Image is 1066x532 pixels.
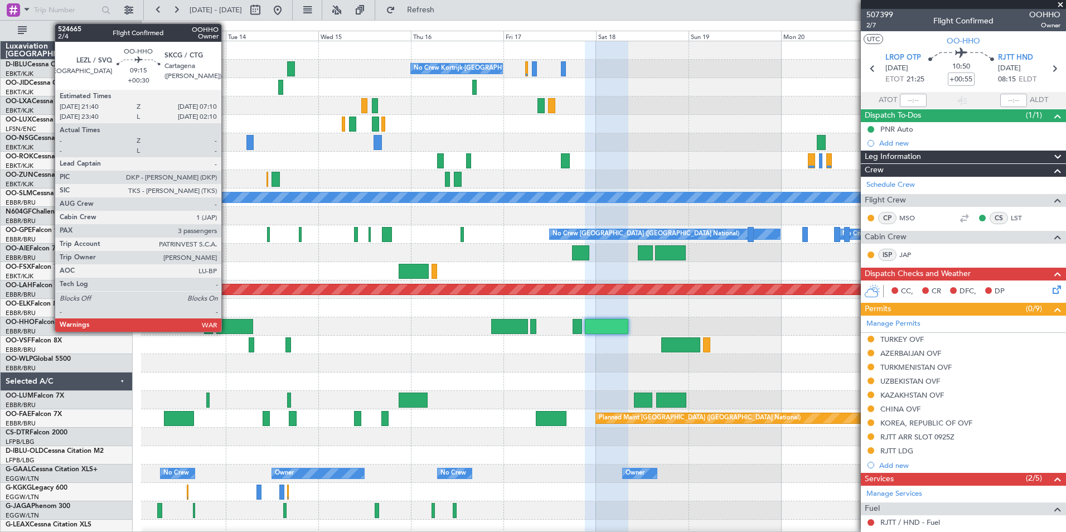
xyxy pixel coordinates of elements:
a: EBKT/KJK [6,162,33,170]
a: EBKT/KJK [6,88,33,96]
a: G-GAALCessna Citation XLS+ [6,466,98,473]
span: OO-LUX [6,117,32,123]
a: EBKT/KJK [6,107,33,115]
a: Manage Permits [866,318,920,330]
div: RJTT LDG [880,446,913,456]
a: EGGW/LTN [6,511,39,520]
span: Owner [1029,21,1060,30]
a: LST [1011,213,1036,223]
a: EBBR/BRU [6,199,36,207]
span: All Aircraft [29,27,118,35]
a: EBBR/BRU [6,309,36,317]
div: KOREA, REPUBLIC OF OVF [880,418,972,428]
a: OO-LUMFalcon 7X [6,393,64,399]
span: OO-VSF [6,337,31,344]
a: OO-NSGCessna Citation CJ4 [6,135,95,142]
span: ATOT [879,95,897,106]
a: CS-DTRFalcon 2000 [6,429,67,436]
div: CS [990,212,1008,224]
a: OO-AIEFalcon 7X [6,245,60,252]
span: ETOT [885,74,904,85]
a: EGGW/LTN [6,475,39,483]
span: Refresh [398,6,444,14]
span: Crew [865,164,884,177]
a: OO-HHOFalcon 8X [6,319,65,326]
a: RJTT / HND - Fuel [880,518,940,527]
div: Sun 19 [689,31,781,41]
button: UTC [864,34,883,44]
span: OO-LAH [6,282,32,289]
span: ELDT [1019,74,1036,85]
span: OO-HHO [947,35,980,47]
a: EBBR/BRU [6,217,36,225]
div: UZBEKISTAN OVF [880,376,940,386]
div: RJTT ARR SLOT 0925Z [880,432,954,442]
div: CHINA OVF [880,404,920,414]
span: ALDT [1030,95,1048,106]
span: OO-AIE [6,245,30,252]
a: EBKT/KJK [6,272,33,280]
span: N604GF [6,209,32,215]
a: EBBR/BRU [6,401,36,409]
div: AZERBAIJAN OVF [880,349,941,358]
a: EBBR/BRU [6,346,36,354]
a: OO-VSFFalcon 8X [6,337,62,344]
span: OO-ZUN [6,172,33,178]
input: Trip Number [34,2,98,18]
div: Flight Confirmed [933,15,994,27]
div: PNR Auto [880,124,913,134]
a: EBBR/BRU [6,419,36,428]
span: OOHHO [1029,9,1060,21]
div: Add new [879,138,1060,148]
span: Leg Information [865,151,921,163]
a: EGGW/LTN [6,493,39,501]
div: ISP [878,249,897,261]
span: 2/7 [866,21,893,30]
div: Wed 15 [318,31,411,41]
span: G-KGKG [6,485,32,491]
span: G-JAGA [6,503,31,510]
div: Mon 13 [134,31,226,41]
span: Services [865,473,894,486]
button: All Aircraft [12,22,121,40]
a: LFPB/LBG [6,456,35,465]
a: EBKT/KJK [6,70,33,78]
span: OO-NSG [6,135,33,142]
a: Manage Services [866,489,922,500]
span: (2/5) [1026,472,1042,484]
span: Fuel [865,502,880,515]
div: No Crew [440,465,466,482]
span: 08:15 [998,74,1016,85]
span: OO-ROK [6,153,33,160]
a: Schedule Crew [866,180,915,191]
span: DFC, [960,286,976,297]
span: G-LEAX [6,521,30,528]
a: OO-LAHFalcon 7X [6,282,63,289]
a: OO-ZUNCessna Citation CJ4 [6,172,95,178]
a: EBKT/KJK [6,180,33,188]
span: [DATE] - [DATE] [190,5,242,15]
div: No Crew [GEOGRAPHIC_DATA] ([GEOGRAPHIC_DATA] National) [553,226,739,243]
span: 21:25 [907,74,924,85]
span: Cabin Crew [865,231,907,244]
span: RJTT HND [998,52,1033,64]
div: Sat 18 [596,31,689,41]
span: OO-GPE [6,227,32,234]
span: DP [995,286,1005,297]
a: OO-LUXCessna Citation CJ4 [6,117,94,123]
span: Dispatch Checks and Weather [865,268,971,280]
div: No Crew [GEOGRAPHIC_DATA] ([GEOGRAPHIC_DATA] National) [842,226,1029,243]
a: LFSN/ENC [6,125,36,133]
a: OO-WLPGlobal 5500 [6,356,71,362]
span: 507399 [866,9,893,21]
a: OO-LXACessna Citation CJ4 [6,98,94,105]
span: G-GAAL [6,466,31,473]
input: --:-- [900,94,927,107]
div: Owner [626,465,645,482]
div: [DATE] [143,22,162,32]
div: Mon 20 [781,31,874,41]
button: Refresh [381,1,448,19]
span: CC, [901,286,913,297]
div: Tue 14 [226,31,318,41]
span: OO-ELK [6,301,31,307]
